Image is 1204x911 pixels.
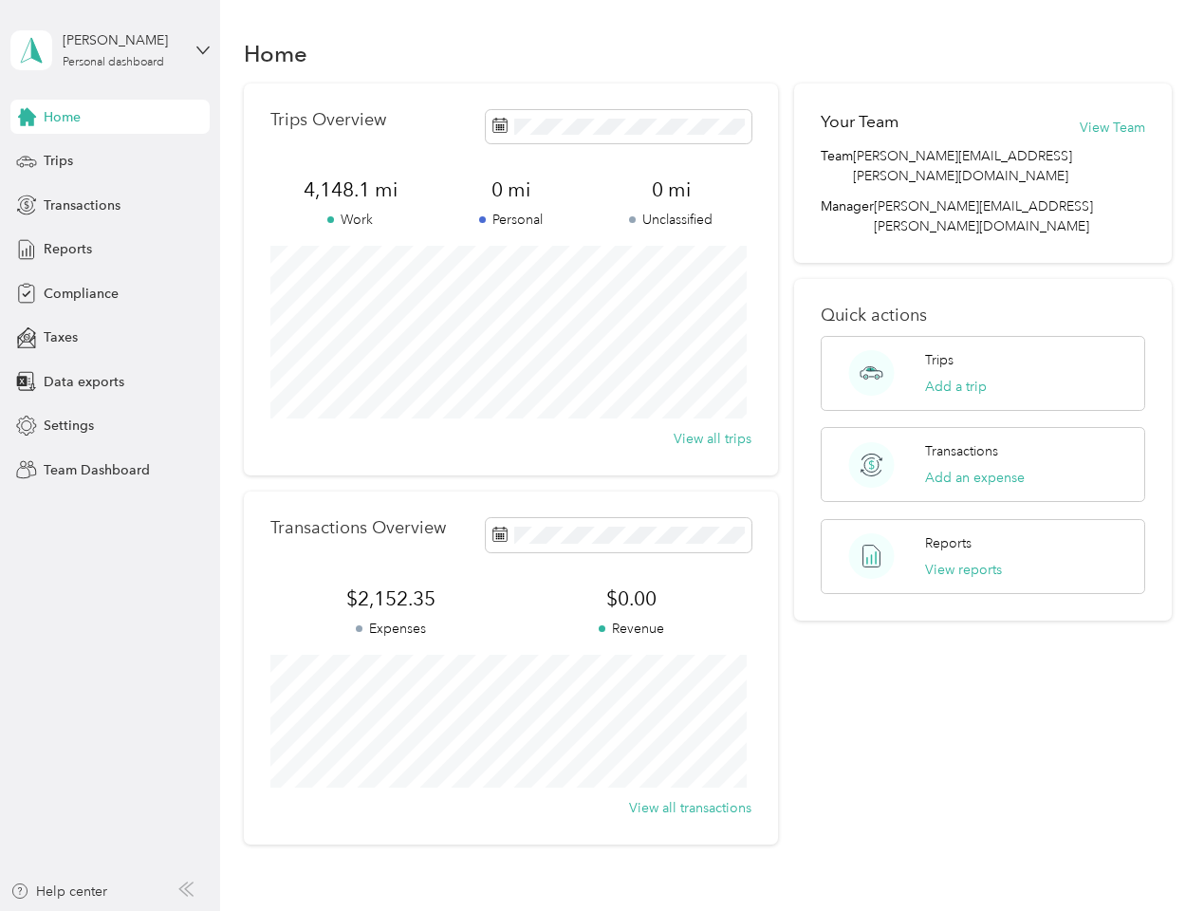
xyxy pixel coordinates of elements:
[44,327,78,347] span: Taxes
[591,177,751,203] span: 0 mi
[270,110,386,130] p: Trips Overview
[821,110,898,134] h2: Your Team
[63,57,164,68] div: Personal dashboard
[821,196,874,236] span: Manager
[1080,118,1145,138] button: View Team
[44,460,150,480] span: Team Dashboard
[853,146,1144,186] span: [PERSON_NAME][EMAIL_ADDRESS][PERSON_NAME][DOMAIN_NAME]
[925,350,954,370] p: Trips
[44,284,119,304] span: Compliance
[925,441,998,461] p: Transactions
[44,416,94,436] span: Settings
[510,586,751,612] span: $0.00
[270,177,431,203] span: 4,148.1 mi
[44,151,73,171] span: Trips
[510,619,751,639] p: Revenue
[925,533,972,553] p: Reports
[44,372,124,392] span: Data exports
[925,468,1025,488] button: Add an expense
[874,198,1093,234] span: [PERSON_NAME][EMAIL_ADDRESS][PERSON_NAME][DOMAIN_NAME]
[925,377,987,397] button: Add a trip
[591,210,751,230] p: Unclassified
[44,239,92,259] span: Reports
[44,107,81,127] span: Home
[925,560,1002,580] button: View reports
[270,586,511,612] span: $2,152.35
[270,210,431,230] p: Work
[63,30,181,50] div: [PERSON_NAME]
[270,619,511,639] p: Expenses
[821,146,853,186] span: Team
[431,177,591,203] span: 0 mi
[821,306,1144,325] p: Quick actions
[244,44,307,64] h1: Home
[431,210,591,230] p: Personal
[674,429,751,449] button: View all trips
[629,798,751,818] button: View all transactions
[10,882,107,902] button: Help center
[44,195,120,215] span: Transactions
[270,518,446,538] p: Transactions Overview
